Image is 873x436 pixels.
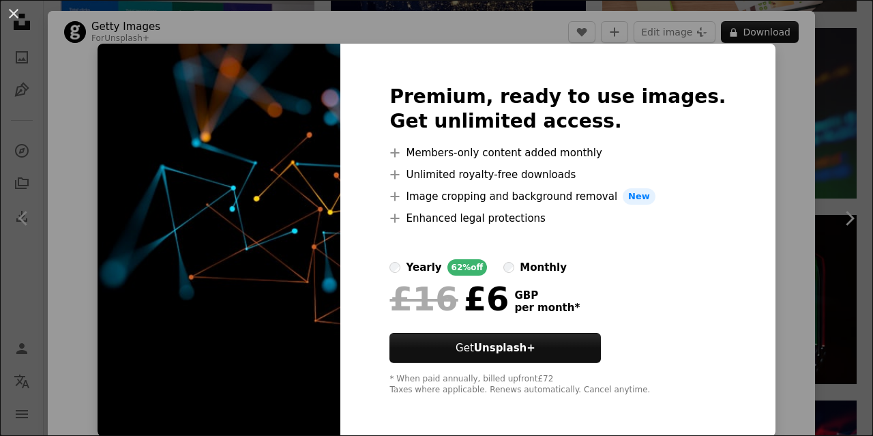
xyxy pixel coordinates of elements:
[389,281,458,317] span: £16
[389,188,726,205] li: Image cropping and background removal
[406,259,441,276] div: yearly
[389,145,726,161] li: Members-only content added monthly
[389,166,726,183] li: Unlimited royalty-free downloads
[389,281,509,317] div: £6
[520,259,567,276] div: monthly
[389,333,601,363] button: GetUnsplash+
[474,342,535,354] strong: Unsplash+
[514,289,580,302] span: GBP
[389,374,726,396] div: * When paid annually, billed upfront £72 Taxes where applicable. Renews automatically. Cancel any...
[389,262,400,273] input: yearly62%off
[623,188,655,205] span: New
[389,85,726,134] h2: Premium, ready to use images. Get unlimited access.
[514,302,580,314] span: per month *
[389,210,726,227] li: Enhanced legal protections
[447,259,488,276] div: 62% off
[503,262,514,273] input: monthly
